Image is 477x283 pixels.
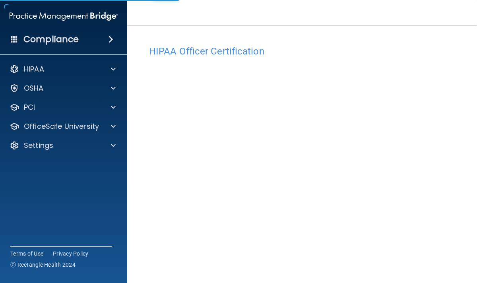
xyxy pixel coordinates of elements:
[53,250,89,258] a: Privacy Policy
[10,103,116,112] a: PCI
[10,122,116,131] a: OfficeSafe University
[10,250,43,258] a: Terms of Use
[149,46,455,56] h4: HIPAA Officer Certification
[10,141,116,150] a: Settings
[24,122,99,131] p: OfficeSafe University
[10,8,118,24] img: PMB logo
[10,83,116,93] a: OSHA
[23,34,79,45] h4: Compliance
[24,83,44,93] p: OSHA
[10,64,116,74] a: HIPAA
[24,141,53,150] p: Settings
[10,261,76,269] span: Ⓒ Rectangle Health 2024
[24,64,44,74] p: HIPAA
[24,103,35,112] p: PCI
